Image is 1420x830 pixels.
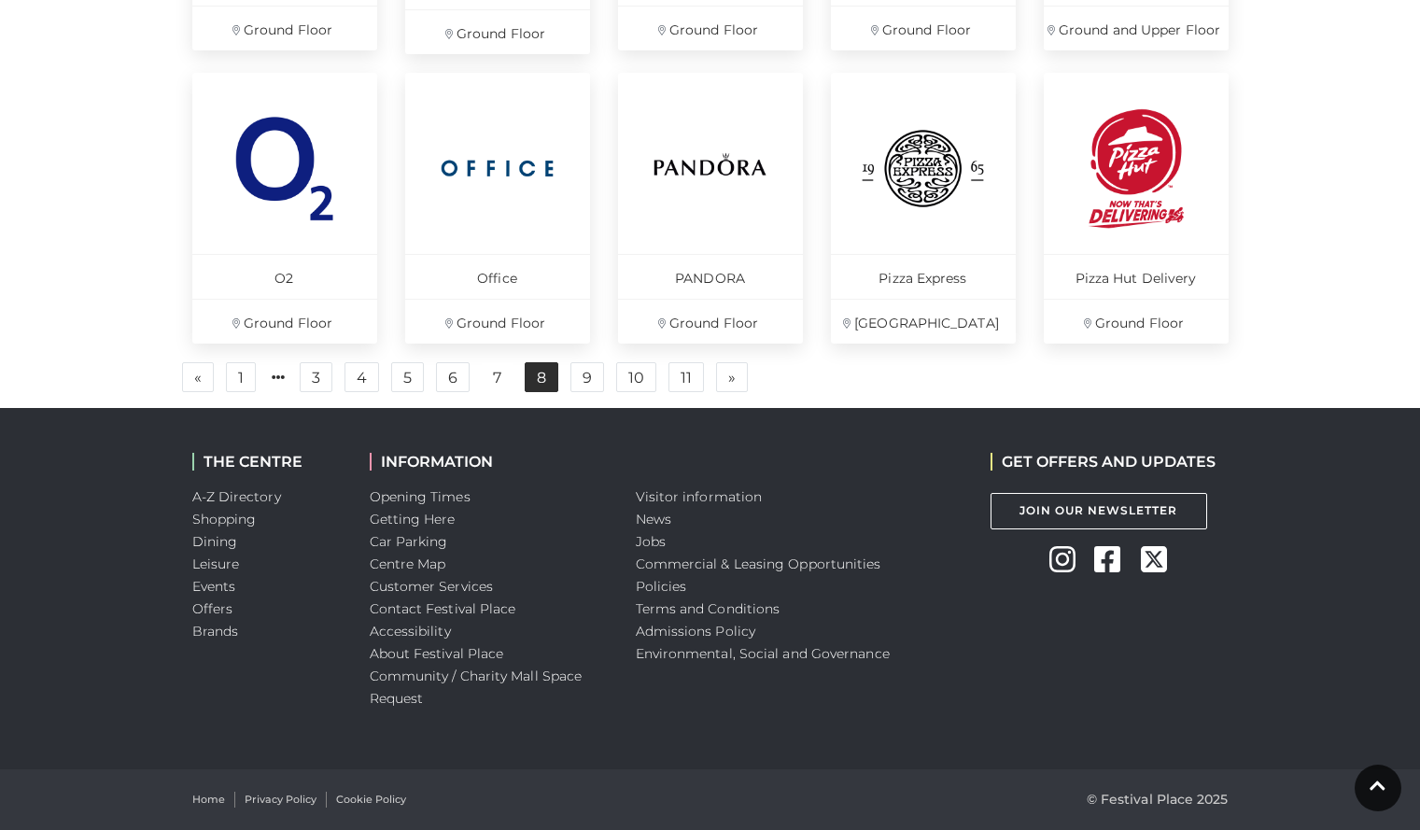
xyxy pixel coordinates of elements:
[525,362,558,392] a: 8
[1044,254,1229,299] p: Pizza Hut Delivery
[192,73,377,344] a: O2 Ground Floor
[405,73,590,344] a: Office Ground Floor
[370,533,448,550] a: Car Parking
[1087,788,1229,810] p: © Festival Place 2025
[405,9,590,54] p: Ground Floor
[1044,6,1229,50] p: Ground and Upper Floor
[618,6,803,50] p: Ground Floor
[636,511,671,528] a: News
[194,371,202,384] span: «
[636,533,666,550] a: Jobs
[192,488,281,505] a: A-Z Directory
[831,254,1016,299] p: Pizza Express
[831,73,1016,344] a: Pizza Express [GEOGRAPHIC_DATA]
[1044,73,1229,344] a: Pizza Hut Delivery Ground Floor
[616,362,656,392] a: 10
[436,362,470,392] a: 6
[831,6,1016,50] p: Ground Floor
[636,488,763,505] a: Visitor information
[336,792,406,808] a: Cookie Policy
[192,600,233,617] a: Offers
[668,362,704,392] a: 11
[728,371,736,384] span: »
[370,623,451,640] a: Accessibility
[370,645,504,662] a: About Festival Place
[192,6,377,50] p: Ground Floor
[192,299,377,344] p: Ground Floor
[226,362,256,392] a: 1
[618,299,803,344] p: Ground Floor
[344,362,379,392] a: 4
[370,600,516,617] a: Contact Festival Place
[636,623,756,640] a: Admissions Policy
[370,668,583,707] a: Community / Charity Mall Space Request
[482,363,513,393] a: 7
[1044,299,1229,344] p: Ground Floor
[716,362,748,392] a: Next
[636,645,890,662] a: Environmental, Social and Governance
[405,299,590,344] p: Ground Floor
[192,792,225,808] a: Home
[300,362,332,392] a: 3
[636,578,687,595] a: Policies
[618,73,803,344] a: PANDORA Ground Floor
[831,299,1016,344] p: [GEOGRAPHIC_DATA]
[370,556,446,572] a: Centre Map
[192,578,236,595] a: Events
[391,362,424,392] a: 5
[192,556,240,572] a: Leisure
[192,511,257,528] a: Shopping
[245,792,316,808] a: Privacy Policy
[370,578,494,595] a: Customer Services
[570,362,604,392] a: 9
[618,254,803,299] p: PANDORA
[370,488,471,505] a: Opening Times
[192,254,377,299] p: O2
[991,453,1216,471] h2: GET OFFERS AND UPDATES
[405,254,590,299] p: Office
[192,623,239,640] a: Brands
[636,600,780,617] a: Terms and Conditions
[370,453,608,471] h2: INFORMATION
[182,362,214,392] a: Previous
[370,511,456,528] a: Getting Here
[192,533,238,550] a: Dining
[991,493,1207,529] a: Join Our Newsletter
[192,453,342,471] h2: THE CENTRE
[636,556,881,572] a: Commercial & Leasing Opportunities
